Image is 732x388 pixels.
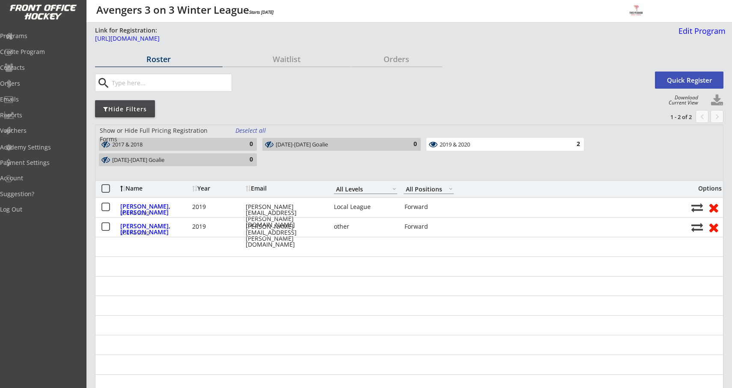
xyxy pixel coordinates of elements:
[563,140,580,149] div: 2
[95,105,155,113] div: Hide Filters
[276,141,397,149] div: 2017-2018 Goalie
[655,72,723,89] button: Quick Register
[120,230,687,236] div: 2019 & 2020
[691,221,703,233] button: Move player
[705,221,721,234] button: Remove from roster (no refund)
[334,224,397,230] div: other
[223,55,351,63] div: Waitlist
[405,204,455,210] div: Forward
[440,141,561,148] div: 2019 & 2020
[120,223,190,235] div: [PERSON_NAME], [PERSON_NAME]
[711,110,723,123] button: keyboard_arrow_right
[96,76,110,90] button: search
[675,27,726,35] div: Edit Program
[120,203,190,215] div: [PERSON_NAME], [PERSON_NAME]
[334,204,397,210] div: Local League
[246,204,323,228] div: [PERSON_NAME][EMAIL_ADDRESS][PERSON_NAME][DOMAIN_NAME]
[95,55,223,63] div: Roster
[112,156,234,164] div: 2019-2020 Goalie
[711,94,723,107] button: Click to download full roster. Your browser settings may try to block it, check your security set...
[120,185,190,191] div: Name
[276,141,397,148] div: [DATE]-[DATE] Goalie
[100,126,225,143] div: Show or Hide Full Pricing Registration Forms
[440,141,561,149] div: 2019 & 2020
[696,110,708,123] button: chevron_left
[112,157,234,164] div: [DATE]-[DATE] Goalie
[647,113,692,121] div: 1 - 2 of 2
[675,27,726,42] a: Edit Program
[664,95,698,105] div: Download Current View
[249,9,274,15] em: Starts [DATE]
[95,26,158,35] div: Link for Registration:
[405,224,455,230] div: Forward
[236,155,253,164] div: 0
[112,141,234,148] div: 2017 & 2018
[192,204,244,210] div: 2019
[351,55,442,63] div: Orders
[95,36,527,46] a: [URL][DOMAIN_NAME]
[246,185,323,191] div: Email
[246,224,323,248] div: [PERSON_NAME][EMAIL_ADDRESS][PERSON_NAME][DOMAIN_NAME]
[95,36,527,42] div: [URL][DOMAIN_NAME]
[192,224,244,230] div: 2019
[235,126,267,135] div: Deselect all
[120,211,687,216] div: 2019 & 2020
[110,74,232,91] input: Type here...
[705,201,721,214] button: Remove from roster (no refund)
[400,140,417,149] div: 0
[691,185,722,191] div: Options
[236,140,253,149] div: 0
[112,141,234,149] div: 2017 & 2018
[192,185,244,191] div: Year
[691,202,703,213] button: Move player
